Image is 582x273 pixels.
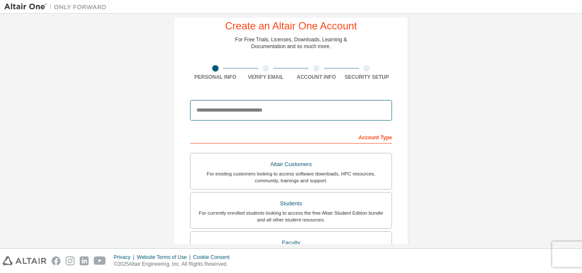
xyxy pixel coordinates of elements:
[196,170,386,184] div: For existing customers looking to access software downloads, HPC resources, community, trainings ...
[137,254,193,261] div: Website Terms of Use
[3,256,46,265] img: altair_logo.svg
[114,261,235,268] p: © 2025 Altair Engineering, Inc. All Rights Reserved.
[4,3,111,11] img: Altair One
[190,130,392,144] div: Account Type
[193,254,234,261] div: Cookie Consent
[196,158,386,170] div: Altair Customers
[196,198,386,210] div: Students
[225,21,357,31] div: Create an Altair One Account
[80,256,89,265] img: linkedin.svg
[342,74,392,80] div: Security Setup
[196,237,386,249] div: Faculty
[235,36,347,50] div: For Free Trials, Licenses, Downloads, Learning & Documentation and so much more.
[52,256,61,265] img: facebook.svg
[190,74,241,80] div: Personal Info
[66,256,75,265] img: instagram.svg
[196,210,386,223] div: For currently enrolled students looking to access the free Altair Student Edition bundle and all ...
[241,74,291,80] div: Verify Email
[291,74,342,80] div: Account Info
[114,254,137,261] div: Privacy
[94,256,106,265] img: youtube.svg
